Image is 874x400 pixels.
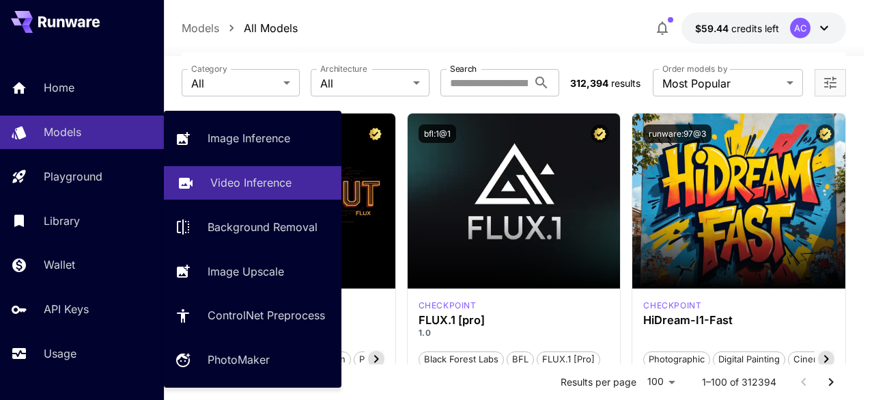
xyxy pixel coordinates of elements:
div: $59.43996 [695,21,779,36]
span: Black Forest Labs [419,353,503,366]
span: Photographic [644,353,709,366]
h3: FLUX.1 [pro] [419,314,610,327]
p: checkpoint [643,299,701,312]
span: 312,394 [570,77,608,89]
p: Usage [44,345,76,362]
div: HiDream Fast [643,299,701,312]
span: BFL [507,353,533,366]
a: Image Inference [164,122,341,155]
span: $59.44 [695,23,731,34]
p: All Models [244,20,298,36]
label: Architecture [320,63,367,75]
div: fluxpro [419,299,477,312]
p: Results per page [561,375,636,389]
button: Open more filters [822,75,838,92]
a: ControlNet Preprocess [164,299,341,332]
p: Home [44,79,74,96]
label: Order models by [662,63,727,75]
span: Cinematic [789,353,840,366]
button: Certified Model – Vetted for best performance and includes a commercial license. [591,124,609,143]
button: runware:97@3 [643,124,711,143]
span: All [191,75,279,92]
span: Most Popular [662,75,781,92]
button: Go to next page [817,369,845,396]
label: Search [450,63,477,75]
button: Certified Model – Vetted for best performance and includes a commercial license. [366,124,384,143]
span: All [320,75,408,92]
p: Playground [44,168,102,185]
button: bfl:1@1 [419,124,456,143]
span: pro [354,353,378,366]
div: AC [790,18,810,38]
span: credits left [731,23,779,34]
button: $59.43996 [681,12,846,44]
span: FLUX.1 [pro] [537,353,600,366]
p: Models [44,124,81,140]
p: 1–100 of 312394 [702,375,776,389]
p: ControlNet Preprocess [208,307,325,323]
p: Image Inference [208,130,290,146]
nav: breadcrumb [182,20,298,36]
p: Library [44,213,80,229]
p: Background Removal [208,219,318,235]
div: 100 [642,372,680,392]
h3: HiDream-I1-Fast [643,314,834,327]
p: Image Upscale [208,263,284,280]
p: Video Inference [210,174,292,191]
a: Background Removal [164,211,341,244]
p: Wallet [44,256,75,273]
p: 1.0 [419,327,610,339]
p: PhotoMaker [208,351,270,368]
p: Models [182,20,219,36]
a: PhotoMaker [164,343,341,377]
a: Video Inference [164,166,341,200]
p: API Keys [44,301,89,317]
p: checkpoint [419,299,477,312]
span: Digital Painting [714,353,785,366]
span: results [611,77,640,89]
button: Certified Model – Vetted for best performance and includes a commercial license. [816,124,834,143]
label: Category [191,63,227,75]
a: Image Upscale [164,254,341,288]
